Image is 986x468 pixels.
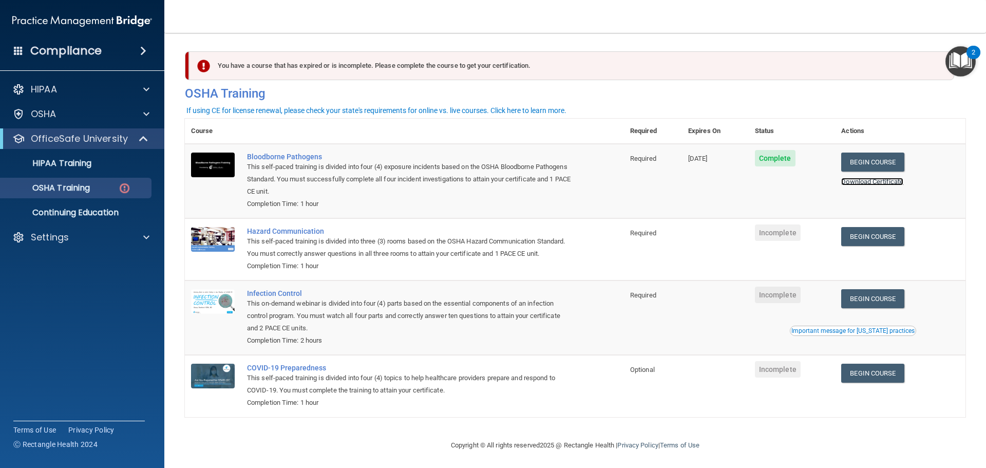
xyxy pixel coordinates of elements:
div: 2 [972,52,975,66]
a: Hazard Communication [247,227,573,235]
span: Incomplete [755,287,801,303]
img: exclamation-circle-solid-danger.72ef9ffc.png [197,60,210,72]
div: This self-paced training is divided into three (3) rooms based on the OSHA Hazard Communication S... [247,235,573,260]
p: OSHA [31,108,56,120]
div: If using CE for license renewal, please check your state's requirements for online vs. live cours... [186,107,566,114]
span: Incomplete [755,361,801,378]
a: Privacy Policy [68,425,115,435]
p: Continuing Education [7,208,147,218]
a: Begin Course [841,289,904,308]
p: HIPAA [31,83,57,96]
th: Expires On [682,119,749,144]
a: Terms of Use [660,441,699,449]
iframe: Drift Widget Chat Controller [808,395,974,436]
span: [DATE] [688,155,708,162]
div: This on-demand webinar is divided into four (4) parts based on the essential components of an inf... [247,297,573,334]
a: COVID-19 Preparedness [247,364,573,372]
p: OfficeSafe University [31,133,128,145]
th: Required [624,119,682,144]
span: Required [630,229,656,237]
div: Important message for [US_STATE] practices [791,328,915,334]
a: OfficeSafe University [12,133,149,145]
h4: OSHA Training [185,86,965,101]
a: HIPAA [12,83,149,96]
span: Complete [755,150,795,166]
button: Open Resource Center, 2 new notifications [945,46,976,77]
a: Begin Course [841,364,904,383]
p: HIPAA Training [7,158,91,169]
a: Bloodborne Pathogens [247,153,573,161]
h4: Compliance [30,44,102,58]
a: Terms of Use [13,425,56,435]
button: Read this if you are a dental practitioner in the state of CA [790,326,916,336]
a: Settings [12,231,149,244]
a: Privacy Policy [617,441,658,449]
div: Completion Time: 1 hour [247,397,573,409]
th: Status [749,119,836,144]
div: You have a course that has expired or is incomplete. Please complete the course to get your certi... [189,51,954,80]
div: Copyright © All rights reserved 2025 @ Rectangle Health | | [388,429,763,462]
span: Required [630,155,656,162]
a: Begin Course [841,227,904,246]
div: Completion Time: 1 hour [247,260,573,272]
span: Optional [630,366,655,373]
a: Begin Course [841,153,904,172]
span: Required [630,291,656,299]
div: This self-paced training is divided into four (4) topics to help healthcare providers prepare and... [247,372,573,397]
p: Settings [31,231,69,244]
span: Ⓒ Rectangle Health 2024 [13,439,98,450]
a: Infection Control [247,289,573,297]
button: If using CE for license renewal, please check your state's requirements for online vs. live cours... [185,105,568,116]
span: Incomplete [755,224,801,241]
th: Course [185,119,241,144]
img: danger-circle.6113f641.png [118,182,131,195]
div: This self-paced training is divided into four (4) exposure incidents based on the OSHA Bloodborne... [247,161,573,198]
div: Completion Time: 2 hours [247,334,573,347]
div: Completion Time: 1 hour [247,198,573,210]
p: OSHA Training [7,183,90,193]
img: PMB logo [12,11,152,31]
th: Actions [835,119,965,144]
a: OSHA [12,108,149,120]
a: Download Certificate [841,178,903,185]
